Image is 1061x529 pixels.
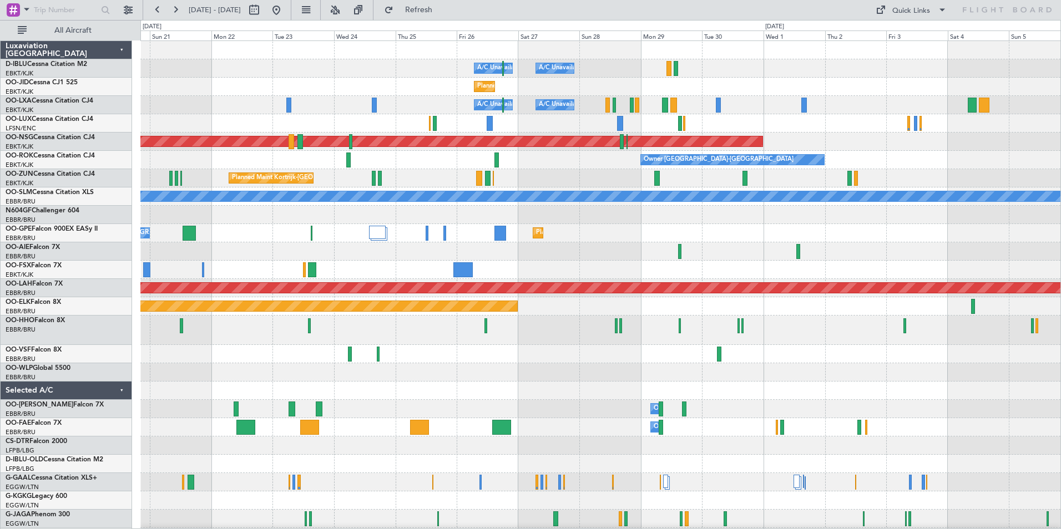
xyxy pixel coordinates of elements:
[6,244,29,251] span: OO-AIE
[6,299,61,306] a: OO-ELKFalcon 8X
[539,96,585,113] div: A/C Unavailable
[6,289,36,297] a: EBBR/BRU
[6,456,43,463] span: D-IBLU-OLD
[539,60,716,77] div: A/C Unavailable [GEOGRAPHIC_DATA]-[GEOGRAPHIC_DATA]
[654,419,729,435] div: Owner Melsbroek Air Base
[6,307,36,316] a: EBBR/BRU
[6,197,36,206] a: EBBR/BRU
[12,22,120,39] button: All Aircraft
[702,30,764,40] div: Tue 30
[6,124,36,133] a: LFSN/ENC
[34,2,98,18] input: Trip Number
[6,152,33,159] span: OO-ROK
[6,171,95,177] a: OO-ZUNCessna Citation CJ4
[6,69,33,78] a: EBKT/KJK
[477,60,684,77] div: A/C Unavailable [GEOGRAPHIC_DATA] ([GEOGRAPHIC_DATA] National)
[334,30,396,40] div: Wed 24
[6,234,36,242] a: EBBR/BRU
[29,27,117,34] span: All Aircraft
[870,1,952,19] button: Quick Links
[6,355,36,363] a: EBBR/BRU
[6,98,93,104] a: OO-LXACessna Citation CJ4
[6,365,70,372] a: OO-WLPGlobal 5500
[6,88,33,96] a: EBKT/KJK
[6,493,32,500] span: G-KGKG
[764,30,825,40] div: Wed 1
[6,401,73,408] span: OO-[PERSON_NAME]
[886,30,948,40] div: Fri 3
[6,143,33,151] a: EBKT/KJK
[6,456,103,463] a: D-IBLU-OLDCessna Citation M2
[396,6,442,14] span: Refresh
[6,244,60,251] a: OO-AIEFalcon 7X
[457,30,518,40] div: Fri 26
[892,6,930,17] div: Quick Links
[6,501,39,510] a: EGGW/LTN
[6,226,32,232] span: OO-GPE
[536,225,737,241] div: Planned Maint [GEOGRAPHIC_DATA] ([GEOGRAPHIC_DATA] National)
[6,420,31,426] span: OO-FAE
[379,1,446,19] button: Refresh
[6,161,33,169] a: EBKT/KJK
[6,365,33,372] span: OO-WLP
[6,134,33,141] span: OO-NSG
[644,151,794,168] div: Owner [GEOGRAPHIC_DATA]-[GEOGRAPHIC_DATA]
[6,262,31,269] span: OO-FSX
[232,170,361,186] div: Planned Maint Kortrijk-[GEOGRAPHIC_DATA]
[6,446,34,455] a: LFPB/LBG
[477,78,607,95] div: Planned Maint Kortrijk-[GEOGRAPHIC_DATA]
[6,262,62,269] a: OO-FSXFalcon 7X
[189,5,241,15] span: [DATE] - [DATE]
[948,30,1009,40] div: Sat 4
[6,317,34,324] span: OO-HHO
[6,325,36,334] a: EBBR/BRU
[6,216,36,224] a: EBBR/BRU
[6,207,32,214] span: N604GF
[579,30,641,40] div: Sun 28
[6,493,67,500] a: G-KGKGLegacy 600
[6,179,33,187] a: EBKT/KJK
[6,134,95,141] a: OO-NSGCessna Citation CJ4
[6,189,94,196] a: OO-SLMCessna Citation XLS
[6,438,67,445] a: CS-DTRFalcon 2000
[765,22,784,32] div: [DATE]
[6,61,87,68] a: D-IBLUCessna Citation M2
[150,30,211,40] div: Sun 21
[6,171,33,177] span: OO-ZUN
[6,420,62,426] a: OO-FAEFalcon 7X
[211,30,273,40] div: Mon 22
[825,30,887,40] div: Thu 2
[6,373,36,382] a: EBBR/BRU
[6,511,70,518] a: G-JAGAPhenom 300
[272,30,334,40] div: Tue 23
[6,252,36,261] a: EBBR/BRU
[6,79,78,86] a: OO-JIDCessna CJ1 525
[6,281,32,287] span: OO-LAH
[6,226,98,232] a: OO-GPEFalcon 900EX EASy II
[477,96,684,113] div: A/C Unavailable [GEOGRAPHIC_DATA] ([GEOGRAPHIC_DATA] National)
[6,347,62,353] a: OO-VSFFalcon 8X
[6,347,31,353] span: OO-VSF
[6,438,29,445] span: CS-DTR
[6,281,63,287] a: OO-LAHFalcon 7X
[518,30,580,40] div: Sat 27
[654,400,729,417] div: Owner Melsbroek Air Base
[6,511,31,518] span: G-JAGA
[6,428,36,436] a: EBBR/BRU
[6,483,39,491] a: EGGW/LTN
[396,30,457,40] div: Thu 25
[6,207,79,214] a: N604GFChallenger 604
[6,271,33,279] a: EBKT/KJK
[6,189,32,196] span: OO-SLM
[6,299,31,306] span: OO-ELK
[6,116,32,123] span: OO-LUX
[641,30,703,40] div: Mon 29
[6,116,93,123] a: OO-LUXCessna Citation CJ4
[143,22,161,32] div: [DATE]
[6,152,95,159] a: OO-ROKCessna Citation CJ4
[6,465,34,473] a: LFPB/LBG
[6,410,36,418] a: EBBR/BRU
[6,61,27,68] span: D-IBLU
[6,98,32,104] span: OO-LXA
[6,475,31,481] span: G-GAAL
